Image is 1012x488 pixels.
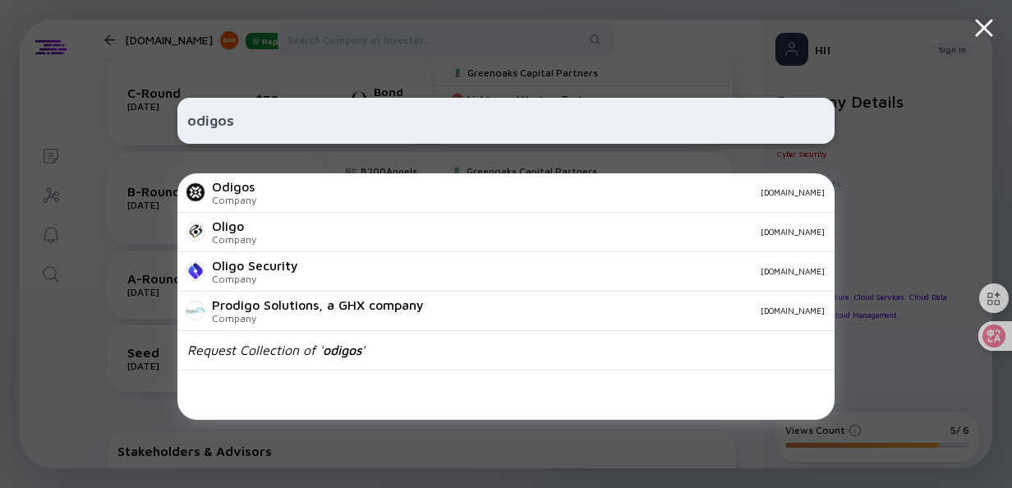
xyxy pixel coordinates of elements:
[187,343,365,357] div: Request Collection of ' '
[212,273,298,285] div: Company
[212,312,424,325] div: Company
[212,297,424,312] div: Prodigo Solutions, a GHX company
[187,106,825,136] input: Search Company or Investor...
[212,194,256,206] div: Company
[269,227,825,237] div: [DOMAIN_NAME]
[212,179,256,194] div: Odigos
[437,306,825,315] div: [DOMAIN_NAME]
[323,343,361,357] span: odigos
[212,219,256,233] div: Oligo
[311,266,825,276] div: [DOMAIN_NAME]
[212,233,256,246] div: Company
[212,258,298,273] div: Oligo Security
[269,187,825,197] div: [DOMAIN_NAME]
